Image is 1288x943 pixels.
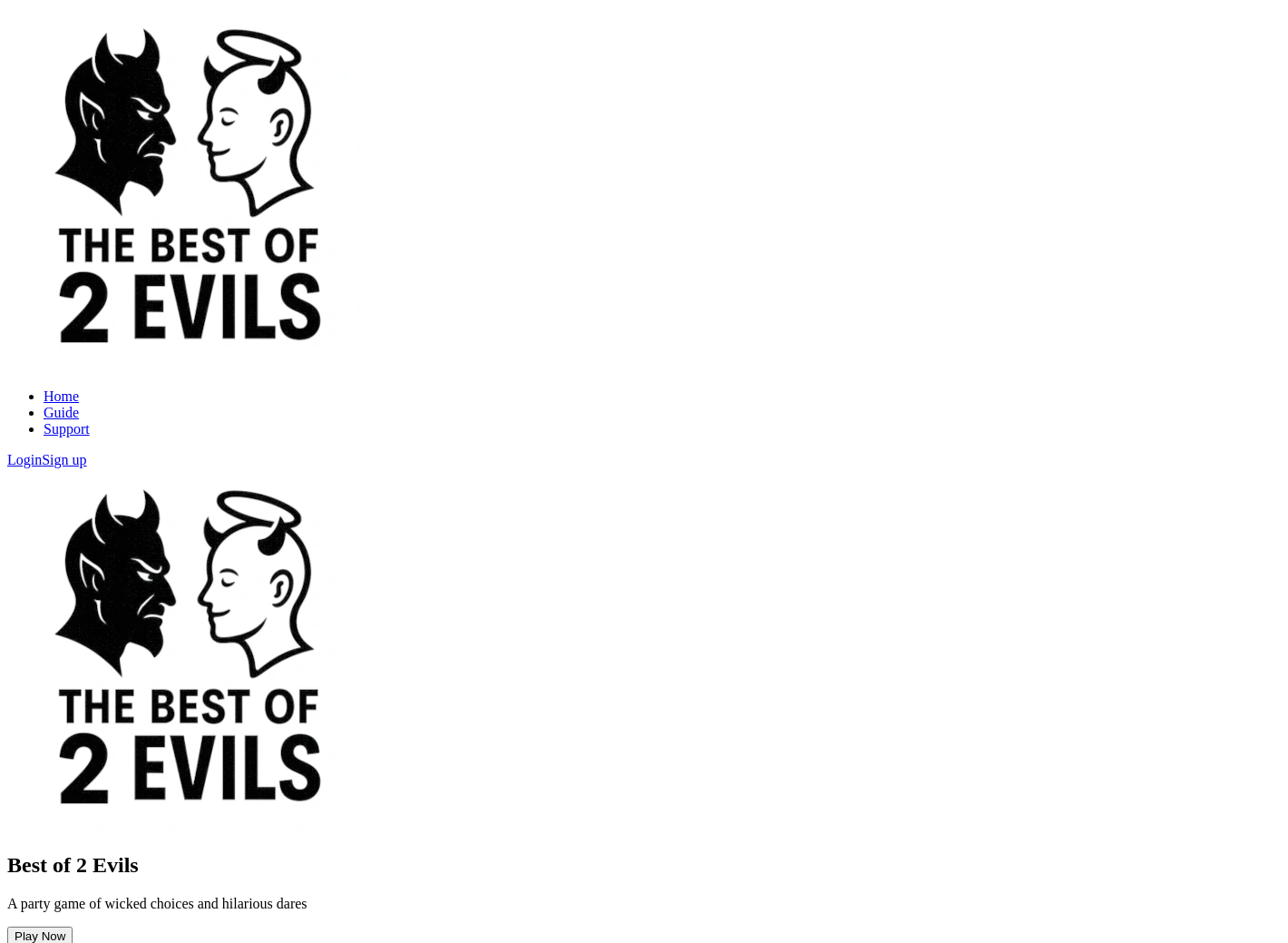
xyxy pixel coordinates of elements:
[7,452,42,467] a: Login
[44,421,90,437] a: Support
[7,853,1281,878] h1: Best of 2 Evils
[7,7,370,370] img: best of 2 evils logo
[7,896,1281,912] p: A party game of wicked choices and hilarious dares
[42,452,86,467] a: Sign up
[44,405,79,420] a: Guide
[44,388,79,404] a: Home
[7,468,370,831] img: Best of 2 Evils Logo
